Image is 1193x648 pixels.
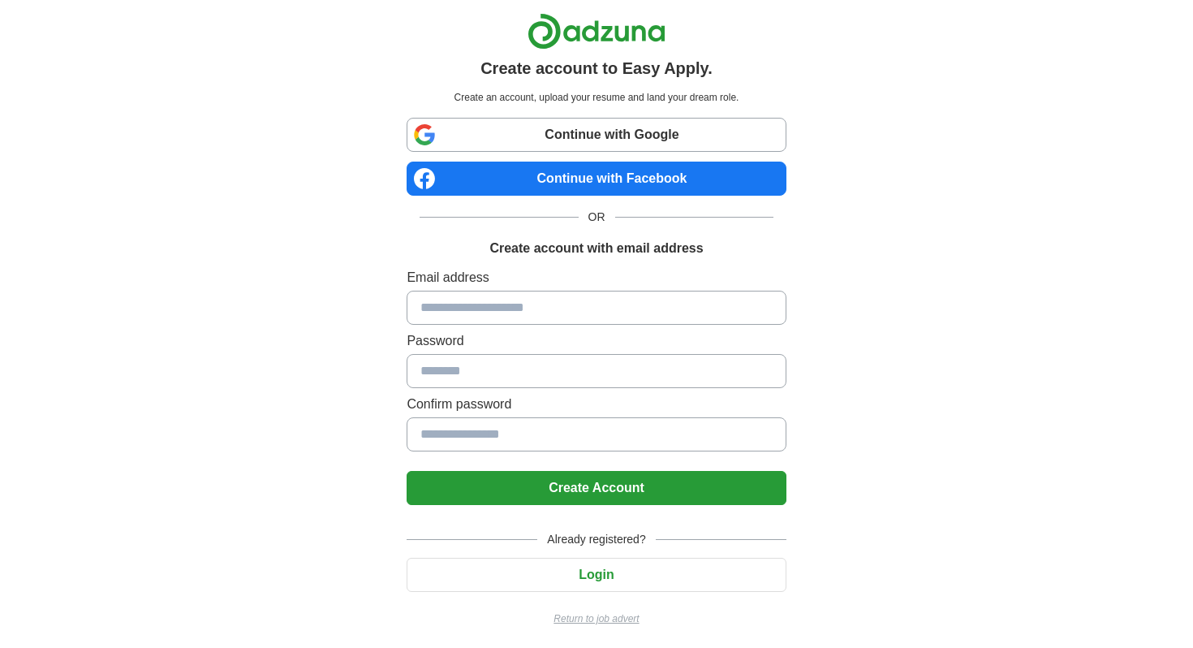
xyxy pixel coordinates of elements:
label: Email address [407,268,786,287]
span: OR [579,209,615,226]
label: Confirm password [407,395,786,414]
h1: Create account to Easy Apply. [480,56,713,80]
img: Adzuna logo [528,13,665,50]
p: Create an account, upload your resume and land your dream role. [410,90,782,105]
label: Password [407,331,786,351]
a: Return to job advert [407,611,786,626]
button: Login [407,558,786,592]
span: Already registered? [537,531,655,548]
a: Login [407,568,786,581]
h1: Create account with email address [489,239,703,258]
button: Create Account [407,471,786,505]
a: Continue with Google [407,118,786,152]
a: Continue with Facebook [407,162,786,196]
